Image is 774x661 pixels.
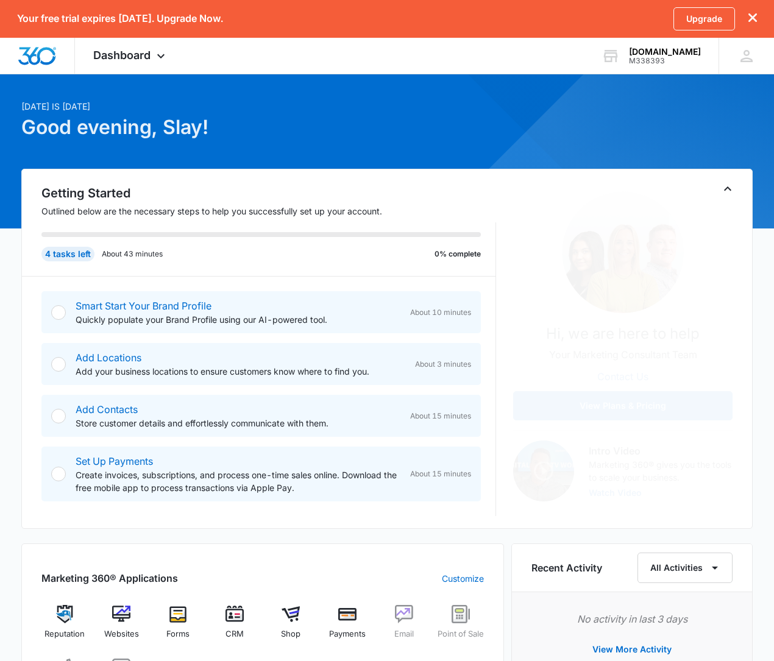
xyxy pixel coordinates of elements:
[44,628,85,640] span: Reputation
[438,628,484,640] span: Point of Sale
[546,323,700,345] p: Hi, we are here to help
[410,468,471,479] span: About 15 minutes
[76,455,153,467] a: Set Up Payments
[225,628,244,640] span: CRM
[41,205,496,217] p: Outlined below are the necessary steps to help you successfully set up your account.
[104,628,139,640] span: Websites
[166,628,190,640] span: Forms
[98,605,145,649] a: Websites
[437,605,484,649] a: Point of Sale
[531,612,733,626] p: No activity in last 3 days
[415,359,471,370] span: About 3 minutes
[268,605,314,649] a: Shop
[585,362,661,391] button: Contact Us
[21,113,504,142] h1: Good evening, Slay!
[637,553,733,583] button: All Activities
[41,605,88,649] a: Reputation
[442,572,484,585] a: Customize
[281,628,300,640] span: Shop
[324,605,371,649] a: Payments
[513,440,574,501] img: Intro Video
[589,444,733,458] h3: Intro Video
[549,347,697,362] p: Your Marketing Consultant Team
[76,365,405,378] p: Add your business locations to ensure customers know where to find you.
[76,300,211,312] a: Smart Start Your Brand Profile
[589,458,733,484] p: Marketing 360® gives you the tools to scale your business.
[76,417,400,429] p: Store customer details and effortlessly communicate with them.
[17,13,223,24] p: Your free trial expires [DATE]. Upgrade Now.
[76,352,141,364] a: Add Locations
[748,13,757,24] button: dismiss this dialog
[435,249,481,260] p: 0% complete
[329,628,366,640] span: Payments
[76,468,400,494] p: Create invoices, subscriptions, and process one-time sales online. Download the free mobile app t...
[75,38,186,74] div: Dashboard
[102,249,163,260] p: About 43 minutes
[629,47,701,57] div: account name
[589,489,642,497] button: Watch Video
[673,7,735,30] a: Upgrade
[720,182,735,196] button: Toggle Collapse
[513,391,733,420] button: View Plans & Pricing
[76,403,138,415] a: Add Contacts
[381,605,428,649] a: Email
[394,628,414,640] span: Email
[41,247,94,261] div: 4 tasks left
[410,411,471,422] span: About 15 minutes
[93,49,151,62] span: Dashboard
[211,605,258,649] a: CRM
[629,57,701,65] div: account id
[531,560,602,575] h6: Recent Activity
[41,184,496,202] h2: Getting Started
[155,605,202,649] a: Forms
[410,307,471,318] span: About 10 minutes
[21,100,504,113] p: [DATE] is [DATE]
[76,313,400,326] p: Quickly populate your Brand Profile using our AI-powered tool.
[41,571,178,585] h2: Marketing 360® Applications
